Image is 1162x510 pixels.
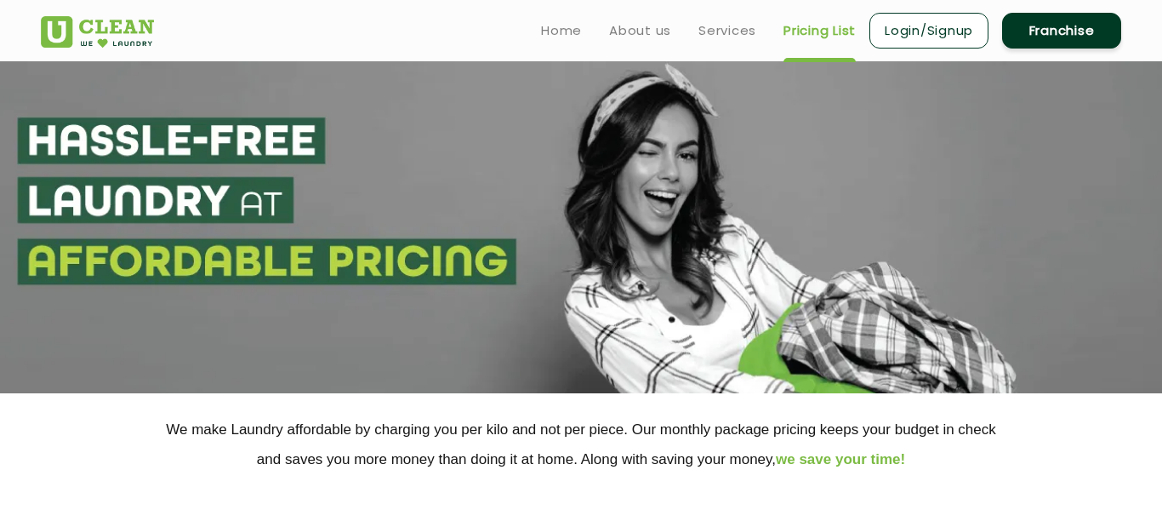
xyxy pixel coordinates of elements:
a: About us [609,20,671,41]
span: we save your time! [776,451,905,467]
a: Franchise [1002,13,1121,49]
a: Login/Signup [869,13,988,49]
a: Services [698,20,756,41]
p: We make Laundry affordable by charging you per kilo and not per piece. Our monthly package pricin... [41,415,1121,474]
img: UClean Laundry and Dry Cleaning [41,16,154,48]
a: Home [541,20,582,41]
a: Pricing List [783,20,856,41]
